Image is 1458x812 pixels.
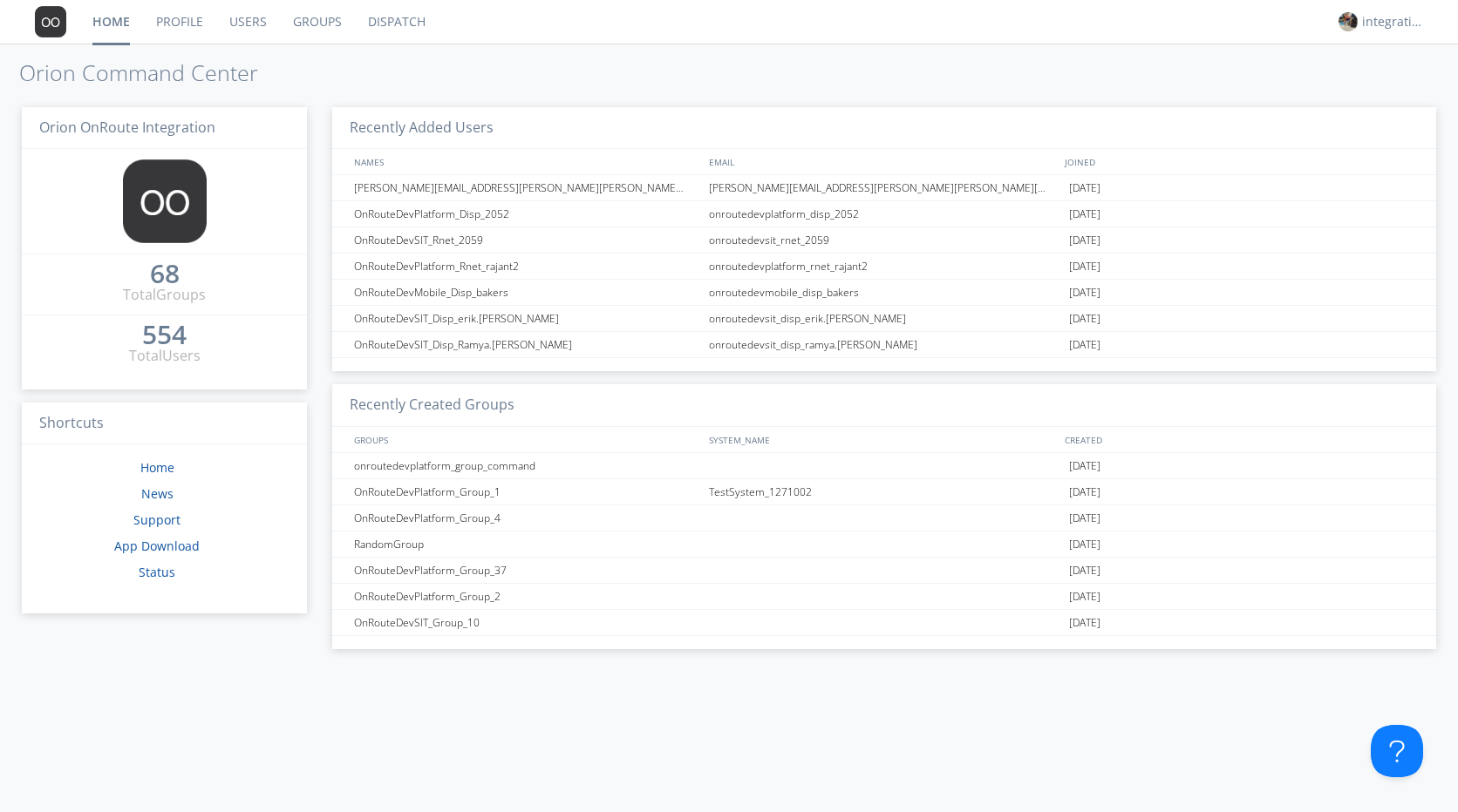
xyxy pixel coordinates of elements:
[350,505,704,531] div: OnRouteDevPlatform_Group_4
[1069,254,1100,280] span: [DATE]
[350,479,704,504] div: OnRouteDevPlatform_Group_1
[332,453,1436,479] a: onroutedevplatform_group_command[DATE]
[1371,725,1423,777] iframe: Toggle Customer Support
[35,6,66,37] img: 373638.png
[705,479,1065,504] div: TestSystem_1271002
[705,149,1060,174] div: EMAIL
[332,332,1436,358] a: OnRouteDevSIT_Disp_Ramya.[PERSON_NAME]onroutedevsit_disp_ramya.[PERSON_NAME][DATE]
[1069,453,1100,479] span: [DATE]
[1362,13,1427,30] div: integrationstageadmin1
[350,306,704,331] div: OnRouteDevSIT_Disp_erik.[PERSON_NAME]
[332,107,1436,150] h3: Recently Added Users
[350,453,704,478] div: onroutedevplatform_group_command
[139,564,175,580] a: Status
[332,505,1436,531] a: OnRouteDevPlatform_Group_4[DATE]
[705,280,1065,305] div: onroutedevmobile_disp_bakers
[350,254,704,279] div: OnRouteDevPlatform_Rnet_rajant2
[123,285,206,305] div: Total Groups
[140,459,174,476] a: Home
[1060,427,1419,452] div: CREATED
[1069,175,1100,201] span: [DATE]
[350,149,699,174] div: NAMES
[350,427,699,452] div: GROUPS
[133,511,181,528] a: Support
[350,531,704,557] div: RandomGroup
[1069,306,1100,332] span: [DATE]
[1069,505,1100,531] span: [DATE]
[350,227,704,253] div: OnRouteDevSIT_Rnet_2059
[332,280,1436,306] a: OnRouteDevMobile_Disp_bakersonroutedevmobile_disp_bakers[DATE]
[705,227,1065,253] div: onroutedevsit_rnet_2059
[332,227,1436,254] a: OnRouteDevSIT_Rnet_2059onroutedevsit_rnet_2059[DATE]
[350,175,704,200] div: [PERSON_NAME][EMAIL_ADDRESS][PERSON_NAME][PERSON_NAME][DOMAIN_NAME]
[705,306,1065,331] div: onroutedevsit_disp_erik.[PERSON_NAME]
[332,531,1436,558] a: RandomGroup[DATE]
[350,201,704,227] div: OnRouteDevPlatform_Disp_2052
[1069,280,1100,306] span: [DATE]
[332,384,1436,427] h3: Recently Created Groups
[114,538,200,554] a: App Download
[1339,12,1358,31] img: f4e8944a4fa4411c9b97ff3ae987ed99
[332,175,1436,201] a: [PERSON_NAME][EMAIL_ADDRESS][PERSON_NAME][PERSON_NAME][DOMAIN_NAME][PERSON_NAME][EMAIL_ADDRESS][P...
[350,332,704,357] div: OnRouteDevSIT_Disp_Ramya.[PERSON_NAME]
[705,175,1065,200] div: [PERSON_NAME][EMAIL_ADDRESS][PERSON_NAME][PERSON_NAME][DOMAIN_NAME]
[123,159,207,243] img: 373638.png
[1060,149,1419,174] div: JOINED
[332,558,1436,584] a: OnRouteDevPlatform_Group_37[DATE]
[350,584,704,609] div: OnRouteDevPlatform_Group_2
[332,201,1436,227] a: OnRouteDevPlatform_Disp_2052onroutedevplatform_disp_2052[DATE]
[39,118,215,137] span: Orion OnRoute Integration
[350,280,704,305] div: OnRouteDevMobile_Disp_bakers
[142,326,187,346] a: 554
[350,558,704,583] div: OnRouteDevPlatform_Group_37
[1069,558,1100,584] span: [DATE]
[150,265,180,282] div: 68
[1069,584,1100,610] span: [DATE]
[332,584,1436,610] a: OnRouteDevPlatform_Group_2[DATE]
[1069,610,1100,636] span: [DATE]
[1069,332,1100,358] span: [DATE]
[705,201,1065,227] div: onroutedevplatform_disp_2052
[22,403,307,445] h3: Shortcuts
[332,306,1436,332] a: OnRouteDevSIT_Disp_erik.[PERSON_NAME]onroutedevsit_disp_erik.[PERSON_NAME][DATE]
[705,427,1060,452] div: SYSTEM_NAME
[142,326,187,343] div: 554
[332,479,1436,505] a: OnRouteDevPlatform_Group_1TestSystem_1271002[DATE]
[1069,531,1100,558] span: [DATE]
[350,610,704,635] div: OnRouteDevSIT_Group_10
[1069,227,1100,254] span: [DATE]
[141,485,174,502] a: News
[129,346,201,366] div: Total Users
[705,254,1065,279] div: onroutedevplatform_rnet_rajant2
[150,265,180,285] a: 68
[332,254,1436,280] a: OnRouteDevPlatform_Rnet_rajant2onroutedevplatform_rnet_rajant2[DATE]
[332,610,1436,636] a: OnRouteDevSIT_Group_10[DATE]
[1069,479,1100,505] span: [DATE]
[1069,201,1100,227] span: [DATE]
[705,332,1065,357] div: onroutedevsit_disp_ramya.[PERSON_NAME]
